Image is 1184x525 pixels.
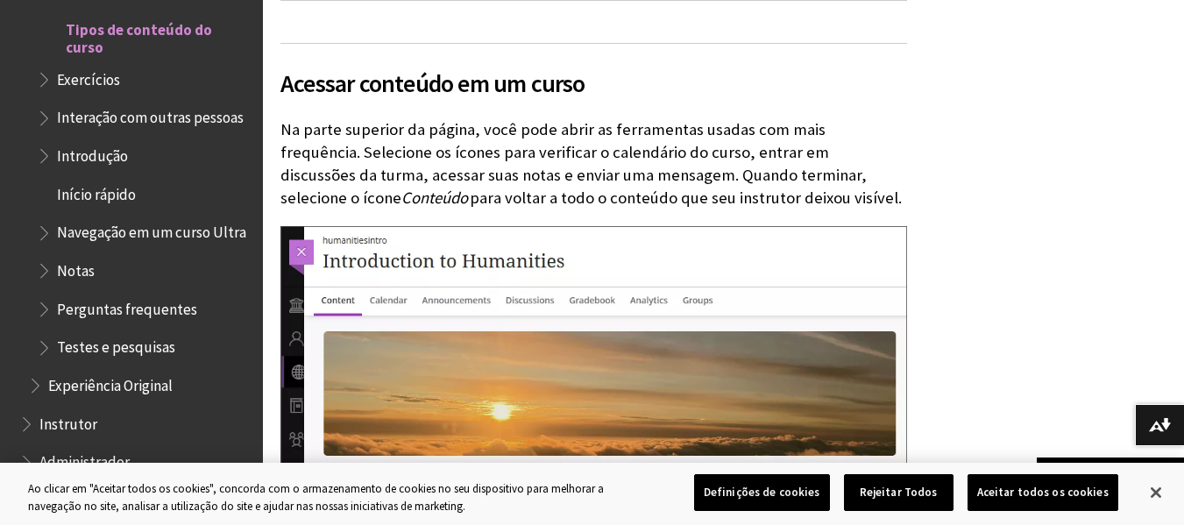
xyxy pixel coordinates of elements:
[1037,458,1184,490] a: Voltar ao topo
[39,409,97,433] span: Instrutor
[28,480,651,514] div: Ao clicar em "Aceitar todos os cookies", concorda com o armazenamento de cookies no seu dispositi...
[57,65,120,89] span: Exercícios
[280,43,907,102] h2: Acessar conteúdo em um curso
[48,371,173,394] span: Experiência Original
[968,474,1118,511] button: Aceitar todos os cookies
[57,180,136,203] span: Início rápido
[57,103,244,127] span: Interação com outras pessoas
[401,188,468,208] span: Conteúdo
[39,448,130,472] span: Administrador
[57,218,246,242] span: Navegação em um curso Ultra
[1137,473,1175,512] button: Fechar
[844,474,954,511] button: Rejeitar Todos
[66,15,251,56] span: Tipos de conteúdo do curso
[280,118,907,210] p: Na parte superior da página, você pode abrir as ferramentas usadas com mais frequência. Selecione...
[694,474,830,511] button: Definições de cookies
[57,333,175,357] span: Testes e pesquisas
[57,256,95,280] span: Notas
[57,294,197,318] span: Perguntas frequentes
[57,141,128,165] span: Introdução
